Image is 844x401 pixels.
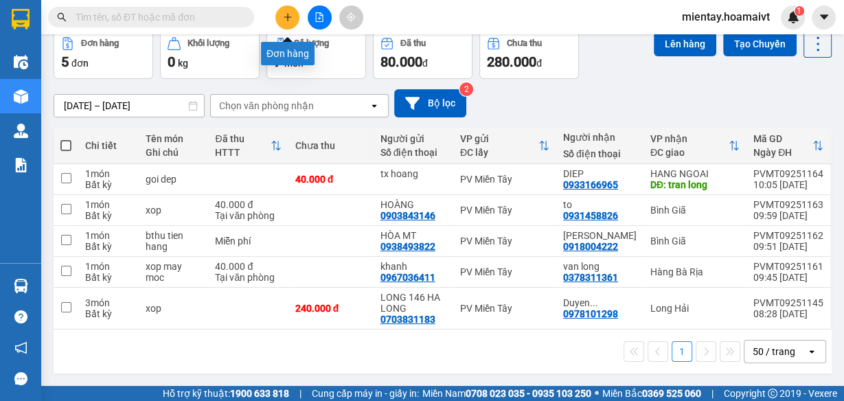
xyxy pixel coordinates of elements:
span: 5 [61,54,69,70]
div: 0967036411 [380,272,435,283]
span: 280.000 [487,54,536,70]
div: VP nhận [650,133,729,144]
div: Bất kỳ [85,272,132,283]
button: Tạo Chuyến [723,32,797,56]
div: ĐC lấy [460,147,538,158]
div: tx hoang [380,168,446,179]
button: caret-down [812,5,836,30]
div: 50 / trang [753,345,795,358]
div: HOÀNG [12,45,108,61]
span: ⚪️ [595,391,599,396]
span: mientay.hoamaivt [671,8,781,25]
span: 0 [168,54,175,70]
div: DIEP [563,168,637,179]
div: 1 món [85,230,132,241]
img: logo-vxr [12,9,30,30]
div: 40.000 đ [295,174,367,185]
div: Miễn phí [215,236,281,247]
div: Tại văn phòng [215,210,281,221]
span: đ [536,58,542,69]
div: Long Hải [650,303,740,314]
div: van long [563,261,637,272]
div: goi dep [146,174,201,185]
span: Nhận: [117,13,150,27]
div: Người gửi [380,133,446,144]
div: Chưa thu [295,140,367,151]
div: xop [146,205,201,216]
div: Tại văn phòng [215,272,281,283]
div: LONG 146 HA LONG [380,292,446,314]
div: 40.000 [10,89,110,105]
button: aim [339,5,363,30]
div: Bất kỳ [85,210,132,221]
div: 09:59 [DATE] [753,210,823,221]
div: 0903843146 [12,61,108,80]
div: PV Miền Tây [12,12,108,45]
div: Mã GD [753,133,812,144]
button: file-add [308,5,332,30]
span: Miền Nam [422,386,591,401]
div: 1 món [85,168,132,179]
div: ĐC giao [650,147,729,158]
div: PVMT09251164 [753,168,823,179]
span: plus [283,12,293,22]
div: Khối lượng [187,38,229,48]
div: bthu tien hang [146,230,201,252]
button: Bộ lọc [394,89,466,117]
span: search [57,12,67,22]
div: DĐ: tran long [650,179,740,190]
div: xop [146,303,201,314]
span: đ [422,58,428,69]
div: Duyen Nguyen [563,297,637,308]
div: Chọn văn phòng nhận [219,99,314,113]
strong: 1900 633 818 [230,388,289,399]
div: PVMT09251145 [753,297,823,308]
div: Bình Giã [650,205,740,216]
div: 0918004222 [563,241,618,252]
div: 0903843146 [380,210,435,221]
span: Cung cấp máy in - giấy in: [312,386,419,401]
div: Đã thu [400,38,426,48]
div: 09:51 [DATE] [753,241,823,252]
th: Toggle SortBy [643,128,746,164]
span: Gửi: [12,13,33,27]
span: | [299,386,301,401]
button: Lên hàng [654,32,716,56]
div: Chưa thu [507,38,542,48]
button: Số lượng7món [266,30,366,79]
div: 40.000 đ [215,199,281,210]
div: 0931458826 [563,210,618,221]
div: 0938493822 [380,241,435,252]
div: Bất kỳ [85,179,132,190]
div: PV Miền Tây [460,303,549,314]
button: plus [275,5,299,30]
button: 1 [672,341,692,362]
span: 7 [274,54,282,70]
span: caret-down [818,11,830,23]
button: Khối lượng0kg [160,30,260,79]
div: Số điện thoại [380,147,446,158]
div: Hàng Bà Rịa [650,266,740,277]
span: Miền Bắc [602,386,701,401]
span: copyright [768,389,777,398]
input: Tìm tên, số ĐT hoặc mã đơn [76,10,238,25]
span: message [14,372,27,385]
span: R : [10,90,23,104]
div: HTTT [215,147,270,158]
input: Select a date range. [54,95,204,117]
button: Đã thu80.000đ [373,30,472,79]
img: icon-new-feature [787,11,799,23]
span: 80.000 [380,54,422,70]
div: 0978101298 [563,308,618,319]
div: 08:28 [DATE] [753,308,823,319]
span: | [711,386,714,401]
div: to [117,28,236,45]
div: 09:45 [DATE] [753,272,823,283]
div: HANG NGOAI [650,168,740,179]
div: 0703831183 [380,314,435,325]
svg: open [806,346,817,357]
div: PV Miền Tây [460,174,549,185]
div: Số điện thoại [563,148,637,159]
th: Toggle SortBy [453,128,556,164]
div: PVMT09251163 [753,199,823,210]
